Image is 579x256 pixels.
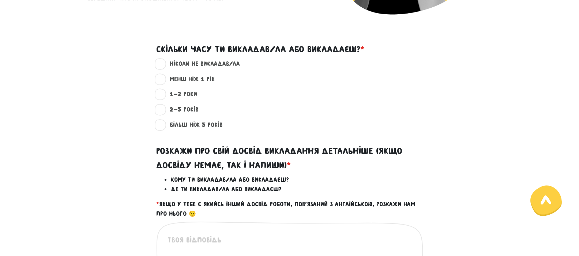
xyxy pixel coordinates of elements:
[163,75,215,84] label: менш ніж 1 рік
[163,105,198,114] label: 2-5 років
[163,59,240,69] label: ніколи не викладав/ла
[156,144,423,172] label: Розкажи про свій досвід викладання детальніше (якщо досвіду немає, так і напиши)
[163,90,197,99] label: 1-2 роки
[171,175,423,185] li: Кому ти викладав/ла або викладаєш?
[171,185,423,194] li: Де ти викладав/ла або викладаєш?
[163,120,222,130] label: більш ніж 5 років
[156,42,364,56] label: Скільки часу ти викладав/ла або викладаєш?
[156,135,423,218] div: Якщо у тебе є якийсь інший досвід роботи, пов'язаний з англійською, розкажи нам про нього 😉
